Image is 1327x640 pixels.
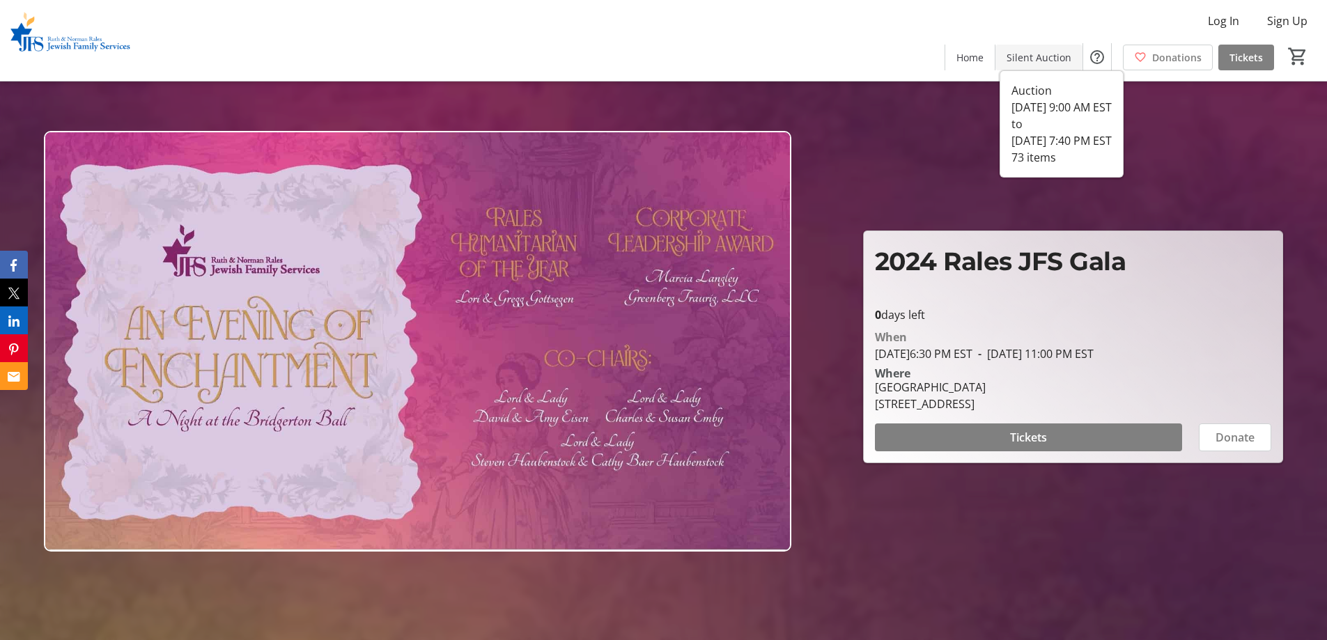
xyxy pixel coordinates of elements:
[956,50,984,65] span: Home
[1285,44,1310,69] button: Cart
[1007,50,1071,65] span: Silent Auction
[875,379,986,396] div: [GEOGRAPHIC_DATA]
[1218,45,1274,70] a: Tickets
[1011,82,1112,99] div: Auction
[875,329,907,345] div: When
[1083,43,1111,71] button: Help
[875,423,1182,451] button: Tickets
[1208,13,1239,29] span: Log In
[1011,149,1112,166] div: 73 items
[44,131,791,552] img: Campaign CTA Media Photo
[1197,10,1250,32] button: Log In
[875,396,986,412] div: [STREET_ADDRESS]
[8,6,132,75] img: Ruth & Norman Rales Jewish Family Services's Logo
[1011,99,1112,116] div: [DATE] 9:00 AM EST
[1267,13,1307,29] span: Sign Up
[1199,423,1271,451] button: Donate
[1152,50,1202,65] span: Donations
[995,45,1082,70] a: Silent Auction
[972,346,1094,361] span: [DATE] 11:00 PM EST
[972,346,987,361] span: -
[875,368,910,379] div: Where
[875,306,1271,323] p: days left
[1256,10,1319,32] button: Sign Up
[1216,429,1255,446] span: Donate
[1011,116,1112,132] div: to
[945,45,995,70] a: Home
[1123,45,1213,70] a: Donations
[1011,132,1112,149] div: [DATE] 7:40 PM EST
[1010,429,1047,446] span: Tickets
[875,346,972,361] span: [DATE] 6:30 PM EST
[875,246,1126,276] span: 2024 Rales JFS Gala
[1229,50,1263,65] span: Tickets
[875,307,881,322] span: 0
